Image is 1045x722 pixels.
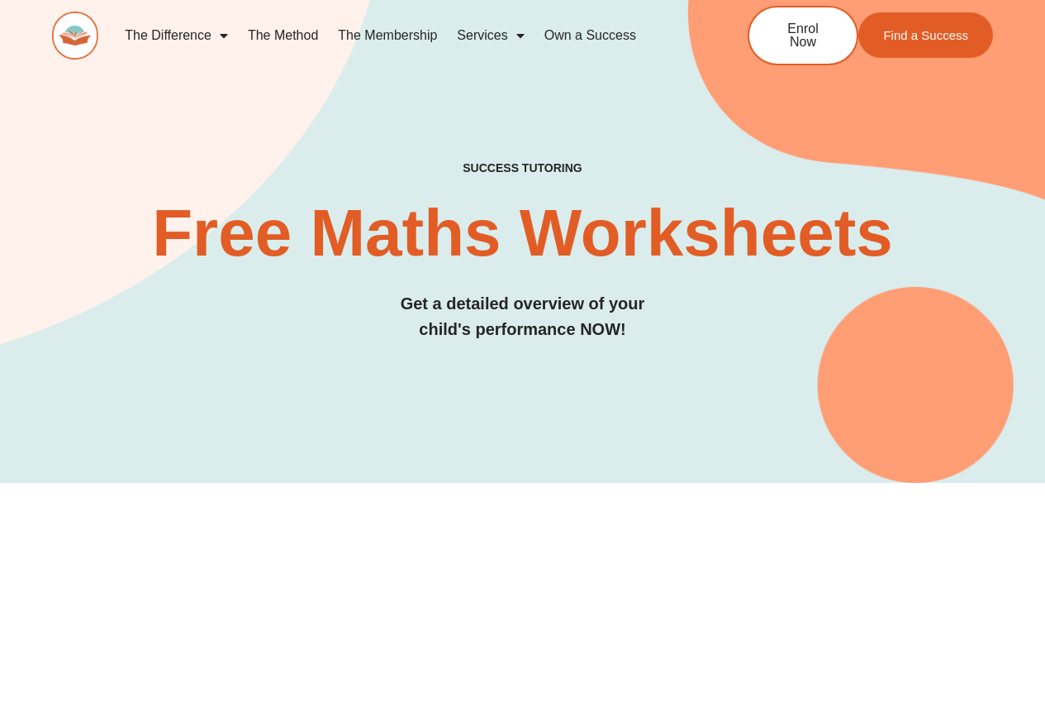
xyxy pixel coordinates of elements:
[883,29,968,41] span: Find a Success
[115,17,693,55] nav: Menu
[52,200,993,266] h2: Free Maths Worksheets​
[52,161,993,175] h4: SUCCESS TUTORING​
[774,22,832,49] span: Enrol Now
[858,12,993,58] a: Find a Success
[748,6,858,65] a: Enrol Now
[328,17,447,55] a: The Membership
[52,291,993,342] h3: Get a detailed overview of your child's performance NOW!
[534,17,646,55] a: Own a Success
[238,17,328,55] a: The Method
[115,17,238,55] a: The Difference
[447,17,534,55] a: Services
